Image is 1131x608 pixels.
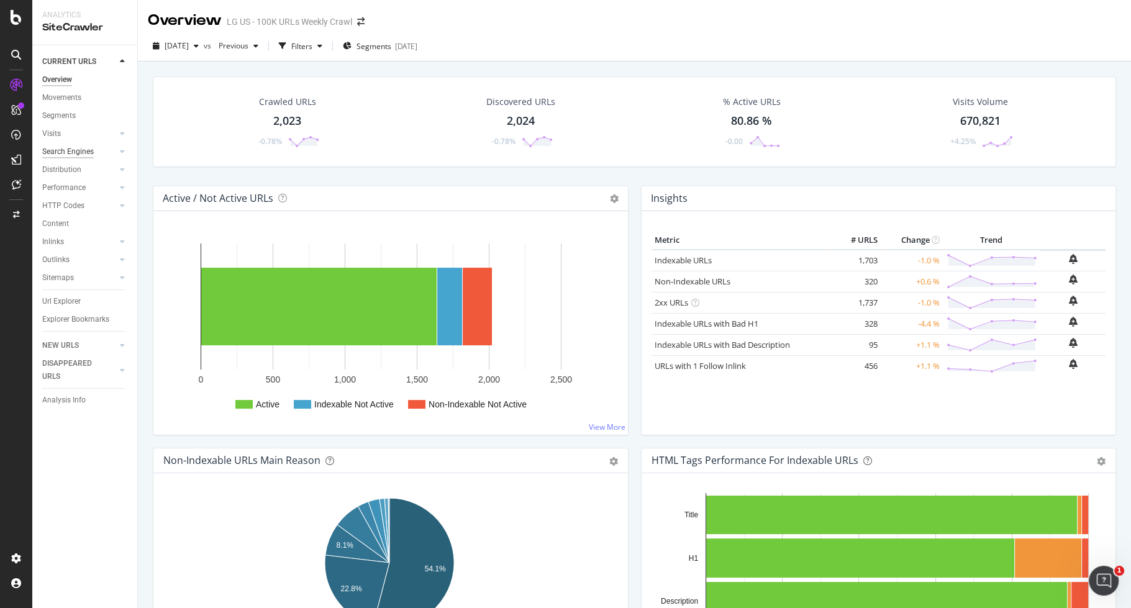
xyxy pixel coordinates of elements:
text: 8.1% [337,541,354,550]
button: [DATE] [148,36,204,56]
text: 54.1% [425,565,446,573]
div: 80.86 % [731,113,772,129]
div: Search Engines [42,145,94,158]
div: LG US - 100K URLs Weekly Crawl [227,16,352,28]
a: DISAPPEARED URLS [42,357,116,383]
text: Description [660,597,697,606]
div: -0.78% [258,136,282,147]
div: CURRENT URLS [42,55,96,68]
a: Segments [42,109,129,122]
button: Filters [274,36,327,56]
button: Previous [214,36,263,56]
a: CURRENT URLS [42,55,116,68]
div: bell-plus [1069,296,1078,306]
td: 456 [830,355,880,376]
text: 1,000 [334,374,356,384]
div: Overview [42,73,72,86]
td: 1,703 [830,250,880,271]
div: Crawled URLs [259,96,316,108]
a: Url Explorer [42,295,129,308]
th: Metric [652,231,831,250]
span: 2025 Sep. 7th [165,40,189,51]
div: Sitemaps [42,271,74,284]
a: Visits [42,127,116,140]
div: % Active URLs [723,96,781,108]
th: Change [880,231,942,250]
div: Outlinks [42,253,70,266]
a: Overview [42,73,129,86]
div: bell-plus [1069,359,1078,369]
text: Title [684,510,698,519]
div: Segments [42,109,76,122]
div: DISAPPEARED URLS [42,357,105,383]
td: +0.6 % [880,271,942,292]
a: Outlinks [42,253,116,266]
text: 500 [266,374,281,384]
div: Analysis Info [42,394,86,407]
div: arrow-right-arrow-left [357,17,365,26]
div: Performance [42,181,86,194]
text: H1 [688,554,698,563]
div: Content [42,217,69,230]
div: gear [609,457,618,466]
div: HTTP Codes [42,199,84,212]
td: 328 [830,313,880,334]
td: +1.1 % [880,355,942,376]
a: View More [589,422,625,432]
a: Movements [42,91,129,104]
div: Analytics [42,10,127,20]
div: Discovered URLs [486,96,555,108]
div: 670,821 [960,113,1001,129]
a: Sitemaps [42,271,116,284]
div: Movements [42,91,81,104]
div: bell-plus [1069,254,1078,264]
div: Visits [42,127,61,140]
div: Inlinks [42,235,64,248]
div: 2,023 [273,113,301,129]
div: NEW URLS [42,339,79,352]
span: vs [204,40,214,51]
span: Previous [214,40,248,51]
div: bell-plus [1069,317,1078,327]
td: +1.1 % [880,334,942,355]
text: 2,000 [478,374,500,384]
a: 2xx URLs [655,297,688,308]
text: 2,500 [550,374,572,384]
a: Indexable URLs with Bad H1 [655,318,758,329]
a: Distribution [42,163,116,176]
a: Explorer Bookmarks [42,313,129,326]
span: Segments [357,41,391,52]
text: Active [256,399,279,409]
text: Non-Indexable Not Active [429,399,527,409]
div: HTML Tags Performance for Indexable URLs [652,454,858,466]
div: -0.78% [492,136,516,147]
a: Analysis Info [42,394,129,407]
div: bell-plus [1069,338,1078,348]
a: Content [42,217,129,230]
a: Indexable URLs [655,255,712,266]
div: +4.25% [950,136,976,147]
div: bell-plus [1069,275,1078,284]
th: # URLS [830,231,880,250]
text: Indexable Not Active [314,399,394,409]
td: 320 [830,271,880,292]
text: 0 [199,374,204,384]
iframe: Intercom live chat [1089,566,1119,596]
svg: A chart. [163,231,614,425]
a: Inlinks [42,235,116,248]
div: Url Explorer [42,295,81,308]
div: 2,024 [507,113,535,129]
span: 1 [1114,566,1124,576]
div: Filters [291,41,312,52]
a: HTTP Codes [42,199,116,212]
a: Indexable URLs with Bad Description [655,339,790,350]
div: Non-Indexable URLs Main Reason [163,454,320,466]
a: NEW URLS [42,339,116,352]
a: Non-Indexable URLs [655,276,730,287]
text: 1,500 [406,374,428,384]
div: Visits Volume [953,96,1008,108]
div: Distribution [42,163,81,176]
div: [DATE] [395,41,417,52]
a: Search Engines [42,145,116,158]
